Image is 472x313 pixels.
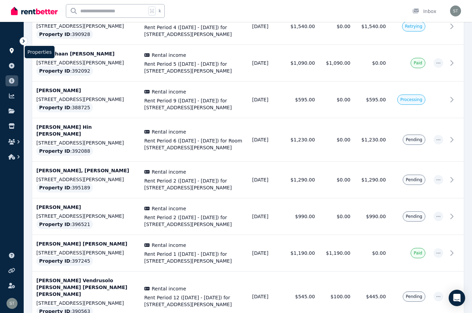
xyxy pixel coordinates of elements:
[405,24,422,29] span: Retrying
[362,24,386,29] span: $1,540.00
[366,214,386,219] span: $990.00
[248,45,284,82] td: [DATE]
[152,88,186,95] span: Rental income
[319,198,354,235] td: $0.00
[406,214,422,219] span: Pending
[36,249,136,256] p: [STREET_ADDRESS][PERSON_NAME]
[319,162,354,198] td: $0.00
[39,221,70,228] span: Property ID
[152,242,186,249] span: Rental income
[450,5,461,16] img: Samantha Thomas
[39,184,70,191] span: Property ID
[39,148,70,154] span: Property ID
[158,8,161,14] span: k
[400,97,422,102] span: Processing
[366,294,386,299] span: $445.00
[25,46,55,58] span: Properties
[36,59,136,66] p: [STREET_ADDRESS][PERSON_NAME]
[414,250,422,256] span: Paid
[36,139,136,146] p: [STREET_ADDRESS][PERSON_NAME]
[36,167,136,174] p: [PERSON_NAME], [PERSON_NAME]
[39,104,70,111] span: Property ID
[144,251,244,264] span: Rent Period 1 ([DATE] - [DATE]) for [STREET_ADDRESS][PERSON_NAME]
[284,235,319,272] td: $1,190.00
[36,96,136,103] p: [STREET_ADDRESS][PERSON_NAME]
[406,137,422,142] span: Pending
[36,300,136,306] p: [STREET_ADDRESS][PERSON_NAME]
[248,8,284,45] td: [DATE]
[36,183,93,192] div: : 395189
[412,8,436,15] div: Inbox
[39,31,70,38] span: Property ID
[366,97,386,102] span: $595.00
[144,177,244,191] span: Rent Period 2 ([DATE] - [DATE]) for [STREET_ADDRESS][PERSON_NAME]
[284,198,319,235] td: $990.00
[36,23,136,29] p: [STREET_ADDRESS][PERSON_NAME]
[319,8,354,45] td: $0.00
[319,118,354,162] td: $0.00
[152,168,186,175] span: Rental income
[319,82,354,118] td: $0.00
[36,220,93,229] div: : 396521
[248,198,284,235] td: [DATE]
[152,128,186,135] span: Rental income
[406,177,422,183] span: Pending
[11,6,58,16] img: RentBetter
[144,61,244,74] span: Rent Period 5 ([DATE] - [DATE]) for [STREET_ADDRESS][PERSON_NAME]
[36,256,93,266] div: : 397245
[449,290,465,306] div: Open Intercom Messenger
[284,82,319,118] td: $595.00
[248,82,284,118] td: [DATE]
[284,45,319,82] td: $1,090.00
[248,235,284,272] td: [DATE]
[144,137,244,151] span: Rent Period 6 ([DATE] - [DATE]) for Room [STREET_ADDRESS][PERSON_NAME]
[36,87,136,94] p: [PERSON_NAME]
[144,214,244,228] span: Rent Period 2 ([DATE] - [DATE]) for [STREET_ADDRESS][PERSON_NAME]
[39,258,70,264] span: Property ID
[36,204,136,211] p: [PERSON_NAME]
[7,298,17,309] img: Samantha Thomas
[248,118,284,162] td: [DATE]
[152,205,186,212] span: Rental income
[152,285,186,292] span: Rental income
[144,97,244,111] span: Rent Period 9 ([DATE] - [DATE]) for [STREET_ADDRESS][PERSON_NAME]
[284,118,319,162] td: $1,230.00
[36,176,136,183] p: [STREET_ADDRESS][PERSON_NAME]
[362,177,386,183] span: $1,290.00
[36,103,93,112] div: : 388725
[372,60,386,66] span: $0.00
[144,24,244,38] span: Rent Period 4 ([DATE] - [DATE]) for [STREET_ADDRESS][PERSON_NAME]
[36,50,136,57] p: Vasanthaan [PERSON_NAME]
[319,235,354,272] td: $1,190.00
[36,146,93,156] div: : 392088
[39,67,70,74] span: Property ID
[36,124,136,137] p: [PERSON_NAME] Hin [PERSON_NAME]
[362,137,386,142] span: $1,230.00
[36,213,136,220] p: [STREET_ADDRESS][PERSON_NAME]
[36,66,93,76] div: : 392092
[36,277,136,298] p: [PERSON_NAME] Vendrusolo [PERSON_NAME] [PERSON_NAME] [PERSON_NAME]
[406,294,422,299] span: Pending
[36,240,136,247] p: [PERSON_NAME] [PERSON_NAME]
[414,60,422,66] span: Paid
[284,8,319,45] td: $1,540.00
[152,52,186,59] span: Rental income
[284,162,319,198] td: $1,290.00
[144,294,244,308] span: Rent Period 12 ([DATE] - [DATE]) for [STREET_ADDRESS][PERSON_NAME]
[248,162,284,198] td: [DATE]
[36,29,93,39] div: : 390928
[372,250,386,256] span: $0.00
[319,45,354,82] td: $1,090.00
